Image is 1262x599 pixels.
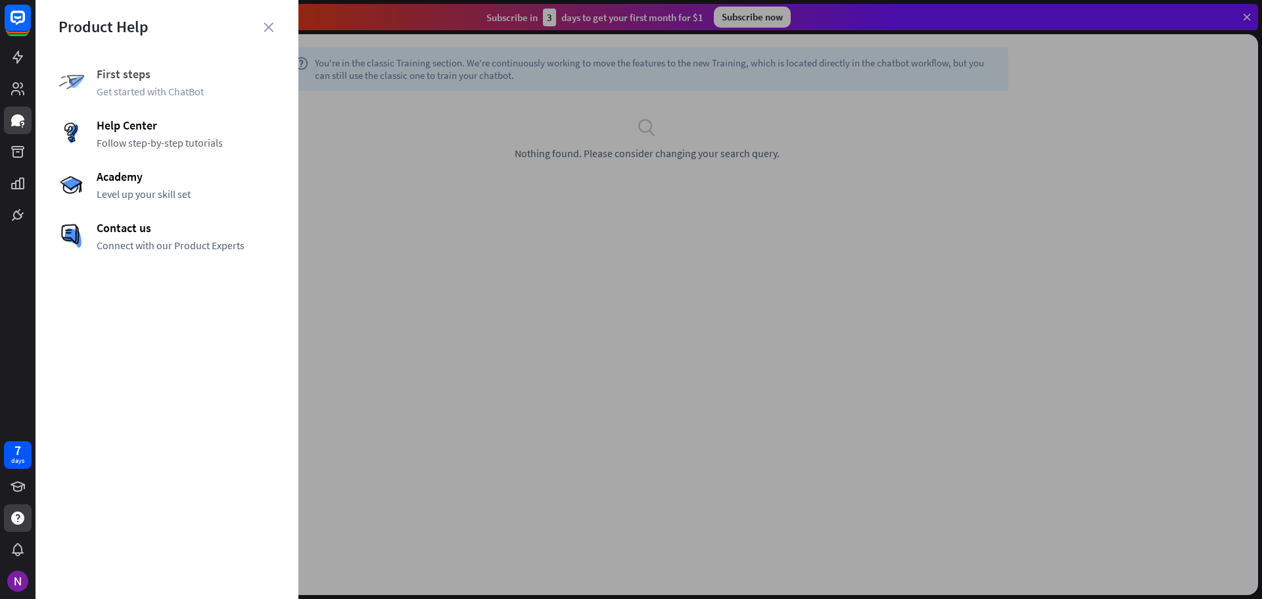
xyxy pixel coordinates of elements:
[14,444,21,456] div: 7
[97,239,275,252] span: Connect with our Product Experts
[97,85,275,98] span: Get started with ChatBot
[97,169,275,184] span: Academy
[97,187,275,201] span: Level up your skill set
[4,441,32,469] a: 7 days
[97,118,275,133] span: Help Center
[97,136,275,149] span: Follow step-by-step tutorials
[11,456,24,466] div: days
[264,22,273,32] i: close
[97,66,275,82] span: First steps
[58,16,275,37] div: Product Help
[97,220,275,235] span: Contact us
